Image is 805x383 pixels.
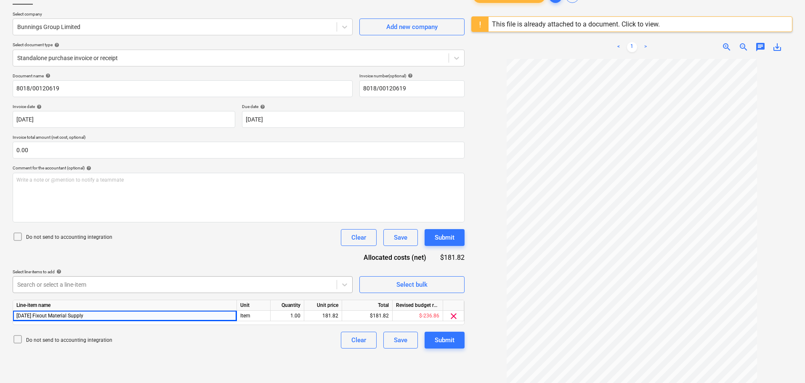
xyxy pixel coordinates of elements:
[627,42,637,52] a: Page 1 is your current page
[258,104,265,109] span: help
[449,311,459,321] span: clear
[242,111,465,128] input: Due date not specified
[44,73,50,78] span: help
[440,253,465,262] div: $181.82
[359,276,465,293] button: Select bulk
[26,234,112,241] p: Do not send to accounting integration
[394,335,407,346] div: Save
[359,73,465,79] div: Invoice number (optional)
[35,104,42,109] span: help
[435,232,454,243] div: Submit
[16,313,83,319] span: 3.5.18 Fixout Material Supply
[308,311,338,321] div: 181.82
[274,311,300,321] div: 1.00
[13,300,237,311] div: Line-item name
[55,269,61,274] span: help
[755,42,765,52] span: chat
[435,335,454,346] div: Submit
[722,42,732,52] span: zoom_in
[396,279,428,290] div: Select bulk
[425,229,465,246] button: Submit
[383,229,418,246] button: Save
[614,42,624,52] a: Previous page
[341,332,377,349] button: Clear
[355,253,440,262] div: Allocated costs (net)
[763,343,805,383] iframe: Chat Widget
[351,232,366,243] div: Clear
[739,42,749,52] span: zoom_out
[640,42,651,52] a: Next page
[341,229,377,246] button: Clear
[242,104,465,109] div: Due date
[53,42,59,48] span: help
[342,311,393,321] div: $181.82
[386,21,438,32] div: Add new company
[393,300,443,311] div: Revised budget remaining
[13,80,353,97] input: Document name
[393,311,443,321] div: $-236.86
[304,300,342,311] div: Unit price
[85,166,91,171] span: help
[271,300,304,311] div: Quantity
[425,332,465,349] button: Submit
[237,300,271,311] div: Unit
[26,337,112,344] p: Do not send to accounting integration
[13,142,465,158] input: Invoice total amount (net cost, optional)
[383,332,418,349] button: Save
[13,73,353,79] div: Document name
[772,42,782,52] span: save_alt
[359,18,465,35] button: Add new company
[394,232,407,243] div: Save
[406,73,413,78] span: help
[13,104,235,109] div: Invoice date
[342,300,393,311] div: Total
[13,135,465,142] p: Invoice total amount (net cost, optional)
[492,20,660,28] div: This file is already attached to a document. Click to view.
[13,269,353,275] div: Select line-items to add
[351,335,366,346] div: Clear
[13,165,465,171] div: Comment for the accountant (optional)
[359,80,465,97] input: Invoice number
[13,42,465,48] div: Select document type
[237,311,271,321] div: Item
[13,111,235,128] input: Invoice date not specified
[13,11,353,18] p: Select company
